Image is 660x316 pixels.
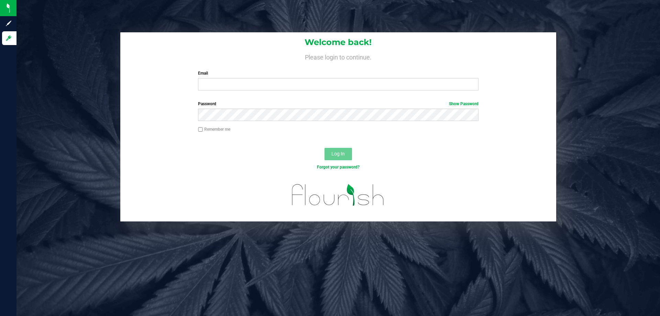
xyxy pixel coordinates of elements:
[120,52,556,61] h4: Please login to continue.
[198,126,230,132] label: Remember me
[198,70,478,76] label: Email
[120,38,556,47] h1: Welcome back!
[317,165,360,170] a: Forgot your password?
[198,101,216,106] span: Password
[5,35,12,42] inline-svg: Log in
[449,101,478,106] a: Show Password
[324,148,352,160] button: Log In
[284,177,393,213] img: flourish_logo.svg
[5,20,12,27] inline-svg: Sign up
[198,127,203,132] input: Remember me
[331,151,345,156] span: Log In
